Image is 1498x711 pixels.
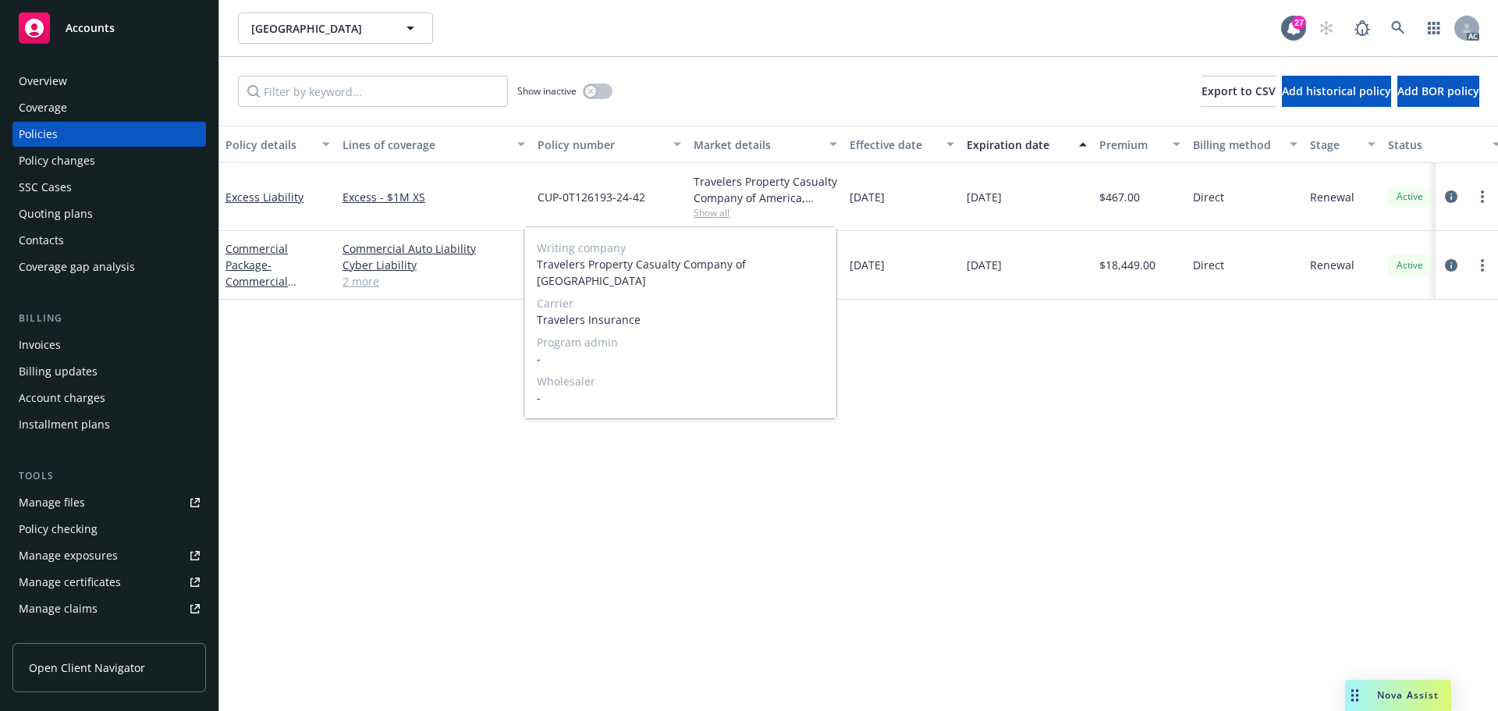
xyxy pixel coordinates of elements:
[12,490,206,515] a: Manage files
[12,228,206,253] a: Contacts
[219,126,336,163] button: Policy details
[343,257,525,273] a: Cyber Liability
[251,20,386,37] span: [GEOGRAPHIC_DATA]
[12,6,206,50] a: Accounts
[537,240,824,256] span: Writing company
[687,126,843,163] button: Market details
[19,623,92,648] div: Manage BORs
[12,623,206,648] a: Manage BORs
[343,273,525,290] a: 2 more
[12,201,206,226] a: Quoting plans
[12,517,206,542] a: Policy checking
[1099,189,1140,205] span: $467.00
[531,126,687,163] button: Policy number
[19,148,95,173] div: Policy changes
[850,257,885,273] span: [DATE]
[225,137,313,153] div: Policy details
[694,137,820,153] div: Market details
[1310,257,1354,273] span: Renewal
[19,228,64,253] div: Contacts
[19,596,98,621] div: Manage claims
[12,468,206,484] div: Tools
[1292,16,1306,30] div: 27
[1282,76,1391,107] button: Add historical policy
[225,258,317,322] span: - Commercial Package - LRO for HOA
[1093,126,1187,163] button: Premium
[12,254,206,279] a: Coverage gap analysis
[12,69,206,94] a: Overview
[1442,256,1461,275] a: circleInformation
[12,95,206,120] a: Coverage
[517,84,577,98] span: Show inactive
[343,137,508,153] div: Lines of coverage
[12,596,206,621] a: Manage claims
[19,122,58,147] div: Policies
[537,311,824,328] span: Travelers Insurance
[12,543,206,568] a: Manage exposures
[1193,257,1224,273] span: Direct
[19,201,93,226] div: Quoting plans
[537,373,824,389] span: Wholesaler
[537,256,824,289] span: Travelers Property Casualty Company of [GEOGRAPHIC_DATA]
[694,173,837,206] div: Travelers Property Casualty Company of America, Travelers Insurance
[537,295,824,311] span: Carrier
[1418,12,1450,44] a: Switch app
[1397,76,1479,107] button: Add BOR policy
[12,412,206,437] a: Installment plans
[19,175,72,200] div: SSC Cases
[967,189,1002,205] span: [DATE]
[843,126,960,163] button: Effective date
[19,543,118,568] div: Manage exposures
[537,389,824,406] span: -
[12,386,206,411] a: Account charges
[336,126,531,163] button: Lines of coverage
[1310,137,1358,153] div: Stage
[1394,190,1425,204] span: Active
[1202,84,1276,98] span: Export to CSV
[1310,189,1354,205] span: Renewal
[538,189,645,205] span: CUP-0T126193-24-42
[19,254,135,279] div: Coverage gap analysis
[1473,187,1492,206] a: more
[537,334,824,350] span: Program admin
[12,311,206,326] div: Billing
[1345,680,1451,711] button: Nova Assist
[238,76,508,107] input: Filter by keyword...
[1193,137,1280,153] div: Billing method
[1311,12,1342,44] a: Start snowing
[19,412,110,437] div: Installment plans
[1347,12,1378,44] a: Report a Bug
[238,12,433,44] button: [GEOGRAPHIC_DATA]
[19,95,67,120] div: Coverage
[967,137,1070,153] div: Expiration date
[19,517,98,542] div: Policy checking
[19,359,98,384] div: Billing updates
[343,189,525,205] a: Excess - $1M XS
[1383,12,1414,44] a: Search
[1397,84,1479,98] span: Add BOR policy
[1304,126,1382,163] button: Stage
[960,126,1093,163] button: Expiration date
[1473,256,1492,275] a: more
[694,206,837,219] span: Show all
[12,332,206,357] a: Invoices
[1202,76,1276,107] button: Export to CSV
[343,240,525,257] a: Commercial Auto Liability
[1345,680,1365,711] div: Drag to move
[967,257,1002,273] span: [DATE]
[1187,126,1304,163] button: Billing method
[1099,137,1163,153] div: Premium
[850,137,937,153] div: Effective date
[1282,84,1391,98] span: Add historical policy
[12,148,206,173] a: Policy changes
[225,190,304,204] a: Excess Liability
[12,359,206,384] a: Billing updates
[538,137,664,153] div: Policy number
[1099,257,1155,273] span: $18,449.00
[19,490,85,515] div: Manage files
[19,69,67,94] div: Overview
[12,175,206,200] a: SSC Cases
[12,570,206,595] a: Manage certificates
[537,350,824,367] span: -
